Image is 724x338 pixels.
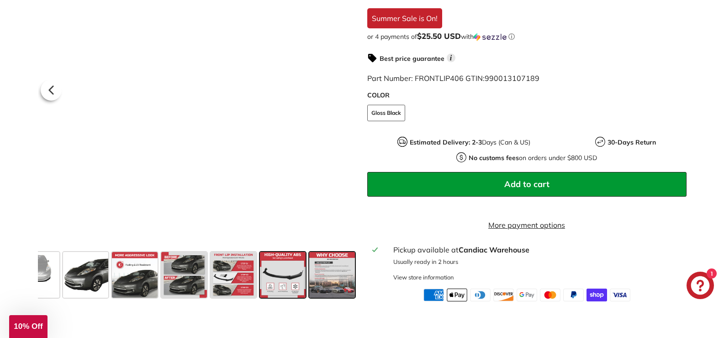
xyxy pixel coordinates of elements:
div: Pickup available at [393,244,681,255]
span: Add to cart [504,179,550,189]
div: or 4 payments of with [367,32,687,41]
div: 10% Off [9,315,48,338]
inbox-online-store-chat: Shopify online store chat [684,272,717,301]
div: View store information [393,273,454,282]
div: or 4 payments of$25.50 USDwithSezzle Click to learn more about Sezzle [367,32,687,41]
img: diners_club [470,289,491,301]
img: american_express [423,289,444,301]
strong: Candiac Warehouse [459,245,529,254]
strong: Best price guarantee [380,54,444,63]
img: shopify_pay [587,289,607,301]
strong: Estimated Delivery: 2-3 [410,138,482,146]
span: $25.50 USD [417,31,461,41]
img: visa [610,289,630,301]
img: paypal [563,289,584,301]
p: Usually ready in 2 hours [393,258,681,266]
img: discover [493,289,514,301]
label: COLOR [367,91,687,100]
button: Add to cart [367,172,687,197]
p: Days (Can & US) [410,138,530,147]
img: google_pay [517,289,537,301]
strong: No customs fees [469,154,519,162]
span: Part Number: FRONTLIP406 GTIN: [367,74,539,83]
p: on orders under $800 USD [469,153,597,163]
div: Summer Sale is On! [367,8,442,28]
span: 990013107189 [485,74,539,83]
strong: 30-Days Return [608,138,656,146]
img: master [540,289,560,301]
span: 10% Off [14,322,42,331]
span: i [447,54,455,62]
a: More payment options [367,220,687,231]
img: apple_pay [447,289,467,301]
img: Sezzle [474,33,507,41]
